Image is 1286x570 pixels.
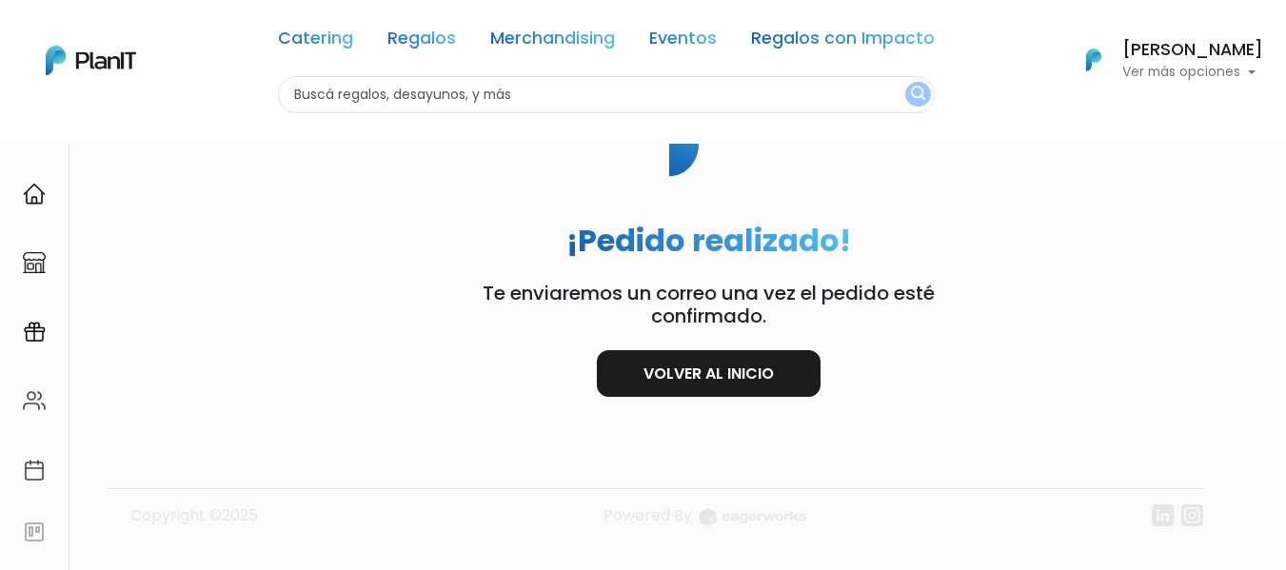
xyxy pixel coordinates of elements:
img: home-e721727adea9d79c4d83392d1f703f7f8bce08238fde08b1acbfd93340b81755.svg [23,183,46,206]
a: Regalos [387,30,456,53]
p: Ver más opciones [1122,66,1263,79]
span: translation missing: es.layouts.footer.powered_by [603,504,692,526]
img: people-662611757002400ad9ed0e3c099ab2801c6687ba6c219adb57efc949bc21e19d.svg [23,389,46,412]
a: Volver al inicio [597,350,821,397]
img: feedback-78b5a0c8f98aac82b08bfc38622c3050aee476f2c9584af64705fc4e61158814.svg [23,521,46,543]
img: logo_eagerworks-044938b0bf012b96b195e05891a56339191180c2d98ce7df62ca656130a436fa.svg [700,508,806,526]
p: Copyright ©2025 [130,504,258,541]
img: marketplace-4ceaa7011d94191e9ded77b95e3339b90024bf715f7c57f8cf31f2d8c509eaba.svg [23,251,46,274]
a: Catering [278,30,353,53]
a: Powered By [603,504,806,541]
img: search_button-432b6d5273f82d61273b3651a40e1bd1b912527efae98b1b7a1b2c0702e16a8d.svg [911,86,925,104]
p: Te enviaremos un correo una vez el pedido esté confirmado. [375,282,1041,327]
button: PlanIt Logo [PERSON_NAME] Ver más opciones [1061,35,1263,85]
img: instagram-7ba2a2629254302ec2a9470e65da5de918c9f3c9a63008f8abed3140a32961bf.svg [1181,504,1203,526]
a: Merchandising [490,30,615,53]
img: campaigns-02234683943229c281be62815700db0a1741e53638e28bf9629b52c665b00959.svg [23,321,46,344]
img: calendar-87d922413cdce8b2cf7b7f5f62616a5cf9e4887200fb71536465627b3292af00.svg [23,459,46,482]
div: ¿Necesitás ayuda? [98,18,274,55]
a: Regalos con Impacto [751,30,935,53]
input: Buscá regalos, desayunos, y más [278,76,935,113]
h2: ¡Pedido realizado! [566,223,851,259]
img: linkedin-cc7d2dbb1a16aff8e18f147ffe980d30ddd5d9e01409788280e63c91fc390ff4.svg [1152,504,1174,526]
img: PlanIt Logo [1073,39,1115,81]
img: PlanIt Logo [46,46,136,75]
h6: [PERSON_NAME] [1122,42,1263,59]
a: Eventos [649,30,717,53]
